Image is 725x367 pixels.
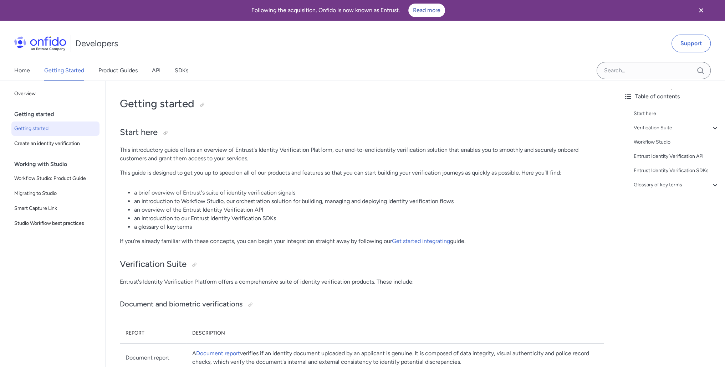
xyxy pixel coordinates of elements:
a: Get started integrating [392,238,450,244]
a: Migrating to Studio [11,186,99,201]
p: This guide is designed to get you up to speed on all of our products and features so that you can... [120,169,604,177]
p: Entrust's Identity Verification Platform offers a comprehensive suite of identity verification pr... [120,278,604,286]
p: If you're already familiar with these concepts, you can begin your integration straight away by f... [120,237,604,245]
a: Entrust Identity Verification API [634,152,719,161]
a: Home [14,61,30,81]
span: Studio Workflow best practices [14,219,97,228]
a: Overview [11,87,99,101]
a: Read more [408,4,445,17]
a: Document report [196,350,240,357]
a: API [152,61,160,81]
a: Entrust Identity Verification SDKs [634,166,719,175]
h2: Start here [120,126,604,139]
input: Onfido search input field [597,62,711,79]
button: Close banner [688,1,714,19]
th: Description [187,323,604,343]
p: This introductory guide offers an overview of Entrust's Identity Verification Platform, our end-t... [120,146,604,163]
h1: Getting started [120,97,604,111]
a: Getting started [11,122,99,136]
li: a glossary of key terms [134,223,604,231]
a: Smart Capture Link [11,201,99,216]
li: an introduction to Workflow Studio, our orchestration solution for building, managing and deployi... [134,197,604,206]
a: Verification Suite [634,124,719,132]
span: Smart Capture Link [14,204,97,213]
a: Getting Started [44,61,84,81]
span: Create an identity verification [14,139,97,148]
svg: Close banner [697,6,705,15]
div: Table of contents [624,92,719,101]
h3: Document and biometric verifications [120,299,604,310]
h2: Verification Suite [120,258,604,270]
li: an overview of the Entrust Identity Verification API [134,206,604,214]
a: Workflow Studio [634,138,719,146]
li: an introduction to our Entrust Identity Verification SDKs [134,214,604,223]
a: Product Guides [98,61,138,81]
a: Studio Workflow best practices [11,216,99,231]
li: a brief overview of Entrust's suite of identity verification signals [134,188,604,197]
span: Getting started [14,124,97,133]
a: Glossary of key terms [634,181,719,189]
span: Overview [14,89,97,98]
a: Support [672,35,711,52]
span: Migrating to Studio [14,189,97,198]
img: Onfido Logo [14,36,66,51]
div: Following the acquisition, Onfido is now known as Entrust. [9,4,688,17]
div: Getting started [14,107,102,122]
span: Workflow Studio: Product Guide [14,174,97,183]
th: Report [120,323,187,343]
a: Create an identity verification [11,136,99,151]
a: Workflow Studio: Product Guide [11,171,99,186]
div: Working with Studio [14,157,102,171]
a: SDKs [175,61,188,81]
a: Start here [634,109,719,118]
h1: Developers [75,38,118,49]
